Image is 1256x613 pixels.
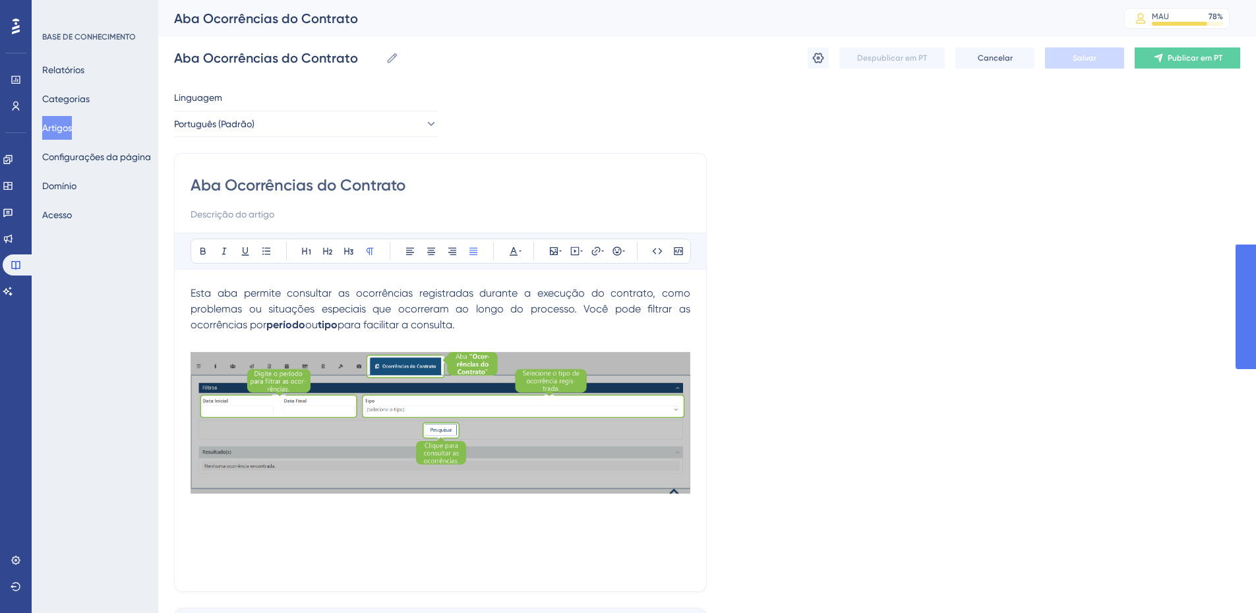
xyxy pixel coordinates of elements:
[42,32,136,42] font: BASE DE CONHECIMENTO
[42,152,151,162] font: Configurações da página
[1073,53,1096,63] font: Salvar
[42,203,72,227] button: Acesso
[1209,12,1217,21] font: 78
[42,123,72,133] font: Artigos
[42,116,72,140] button: Artigos
[191,206,690,222] input: Descrição do artigo
[1152,12,1169,21] font: MAU
[174,49,380,67] input: Nome do artigo
[42,58,84,82] button: Relatórios
[42,65,84,75] font: Relatórios
[1201,561,1240,600] iframe: Iniciador do Assistente de IA do UserGuiding
[1045,47,1124,69] button: Salvar
[955,47,1034,69] button: Cancelar
[42,174,76,198] button: Domínio
[174,11,358,26] font: Aba Ocorrências do Contrato
[1217,12,1223,21] font: %
[42,145,151,169] button: Configurações da página
[174,119,254,129] font: Português (Padrão)
[1135,47,1240,69] button: Publicar em PT
[338,318,455,331] span: para facilitar a consulta.
[318,318,338,331] strong: tipo
[42,94,90,104] font: Categorias
[191,175,690,196] input: Título do artigo
[42,181,76,191] font: Domínio
[174,92,222,103] font: Linguagem
[839,47,945,69] button: Despublicar em PT
[1168,53,1222,63] font: Publicar em PT
[266,318,305,331] strong: período
[174,111,438,137] button: Português (Padrão)
[191,287,693,331] span: Esta aba permite consultar as ocorrências registradas durante a execução do contrato, como proble...
[978,53,1013,63] font: Cancelar
[305,318,318,331] span: ou
[42,210,72,220] font: Acesso
[42,87,90,111] button: Categorias
[857,53,927,63] font: Despublicar em PT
